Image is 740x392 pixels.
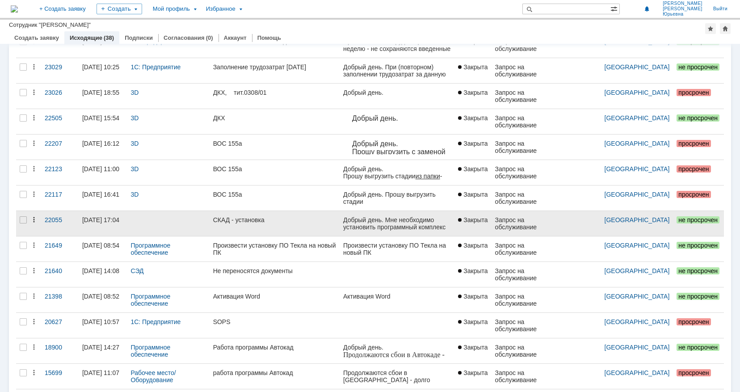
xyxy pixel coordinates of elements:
div: Действия [30,140,38,147]
a: [GEOGRAPHIC_DATA] [605,369,670,376]
span: не просрочен [677,293,719,300]
a: Программное обеспечение [130,344,172,358]
a: 3D [130,140,139,147]
div: 22117 [45,191,75,198]
a: Рабочее место/Оборудование [130,369,176,384]
div: Запрос на обслуживание [495,114,553,129]
div: Запрос на обслуживание [495,242,553,256]
span: Закрыта [458,114,488,122]
a: 23029 [41,58,79,83]
span: Закрыта [458,293,488,300]
div: 21640 [45,267,75,274]
a: 3D [130,114,139,122]
div: Заполнение трудозатрат [DATE] [213,63,336,71]
a: просрочен [673,185,724,211]
span: просрочен [677,165,711,173]
a: Произвести установку ПО Текла на новый ПК [210,236,340,261]
a: Запрос на обслуживание [492,160,556,185]
a: Заполнение трудозатрат [DATE] [210,58,340,83]
a: Подписки [125,34,153,41]
div: Запрос на обслуживание [495,293,553,307]
div: 18900 [45,344,75,351]
span: Закрыта [458,89,488,96]
a: 23026 [41,84,79,109]
a: Закрыта [454,287,491,312]
a: 22123 [41,160,79,185]
span: не просрочен [677,63,719,71]
a: СЭД [130,267,143,274]
a: Исходящие [70,34,102,41]
a: Запрос на обслуживание [492,84,556,109]
a: 21649 [41,236,79,261]
div: Действия [30,369,38,376]
a: [GEOGRAPHIC_DATA] [605,89,670,96]
div: Запрос на обслуживание [495,369,553,384]
a: [DATE] 08:52 [79,287,127,312]
div: ВОС 155а [213,191,336,198]
a: Запрос на обслуживание [492,33,556,58]
span: Закрыта [458,267,488,274]
a: Запрос на обслуживание [492,364,556,389]
a: 1С: Предприятие [130,63,181,71]
a: [GEOGRAPHIC_DATA] [605,293,670,300]
a: ДКХ [210,109,340,134]
span: Закрыта [458,191,488,198]
div: Запрос на обслуживание [495,267,553,282]
div: [DATE] 18:55 [82,89,119,96]
div: 21649 [45,242,75,249]
strong: 10 [2,54,10,61]
div: Действия [30,89,38,96]
a: [DATE] 11:00 [79,160,127,185]
div: Произвести установку ПО Текла на новый ПК [213,242,336,256]
div: Создать [97,4,142,14]
div: Запрос на обслуживание [495,89,553,103]
a: СКАД - установка [210,211,340,236]
a: [GEOGRAPHIC_DATA] [605,242,670,249]
div: 22505 [45,114,75,122]
a: не просрочен [673,287,724,312]
span: [PERSON_NAME] [663,1,702,6]
a: 3D [130,165,139,173]
a: Программное обеспечение [130,242,172,256]
span: путь [9,38,23,45]
span: Юрьевна [663,12,702,17]
a: [DATE] 14:08 [79,262,127,287]
div: Действия [30,216,38,223]
a: Закрыта [454,338,491,363]
a: просрочен [673,364,724,389]
a: Аккаунт [224,34,247,41]
a: [GEOGRAPHIC_DATA] [605,344,670,351]
div: 23026 [45,89,75,96]
a: не просрочен [673,33,724,58]
a: [DATE] 08:54 [79,236,127,261]
div: [DATE] 14:08 [82,267,119,274]
a: Запрос на обслуживание [492,287,556,312]
span: путь [9,38,23,46]
a: Работа программы Автокад [210,338,340,363]
span: просрочен [677,89,711,96]
a: Закрыта [454,364,491,389]
div: (0) [206,34,213,41]
a: 18900 [41,338,79,363]
a: Запрос на обслуживание [492,58,556,83]
a: не просрочен [673,236,724,261]
span: [PERSON_NAME] [663,6,702,12]
a: [GEOGRAPHIC_DATA] [605,216,670,223]
span: просрочен [677,318,711,325]
a: 21398 [41,287,79,312]
a: 22055 [41,211,79,236]
div: Запрос на обслуживание [495,344,553,358]
a: Перейти на домашнюю страницу [11,5,18,13]
img: logo [11,5,18,13]
a: не просрочен [673,338,724,363]
div: работа программы Автокад [213,369,336,376]
a: [DATE] 11:07 [79,364,127,389]
a: 15699 [41,364,79,389]
a: [GEOGRAPHIC_DATA] [605,318,670,325]
span: просрочен [677,191,711,198]
a: [DATE] 10:57 [79,313,127,338]
div: Действия [30,165,38,173]
a: 22207 [41,135,79,160]
span: Закрыта [458,344,488,351]
a: ДКХ, тит.0308/01 [210,84,340,109]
